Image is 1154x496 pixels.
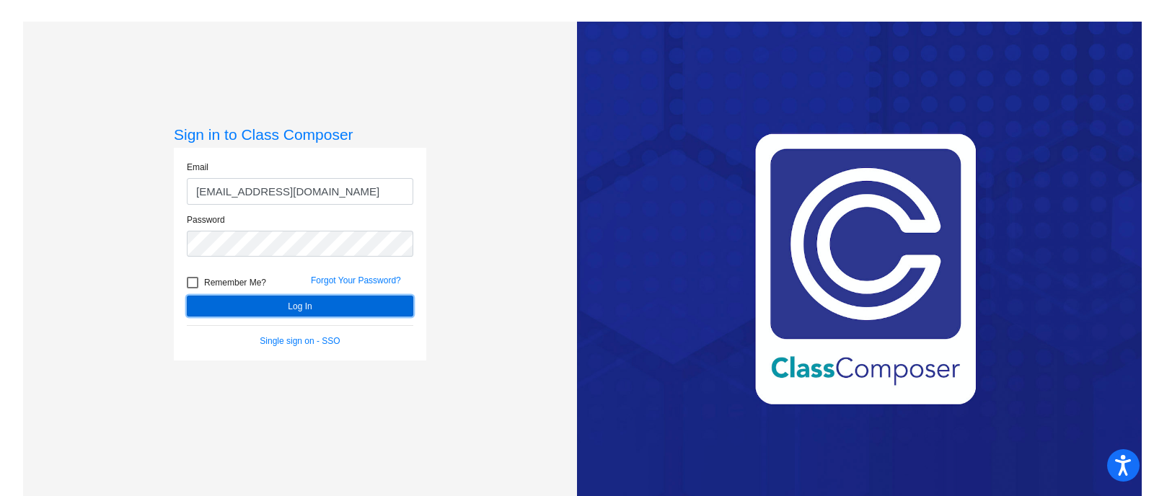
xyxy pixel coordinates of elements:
[187,213,225,226] label: Password
[187,296,413,316] button: Log In
[174,125,426,143] h3: Sign in to Class Composer
[187,161,208,174] label: Email
[204,274,266,291] span: Remember Me?
[260,336,340,346] a: Single sign on - SSO
[311,275,401,285] a: Forgot Your Password?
